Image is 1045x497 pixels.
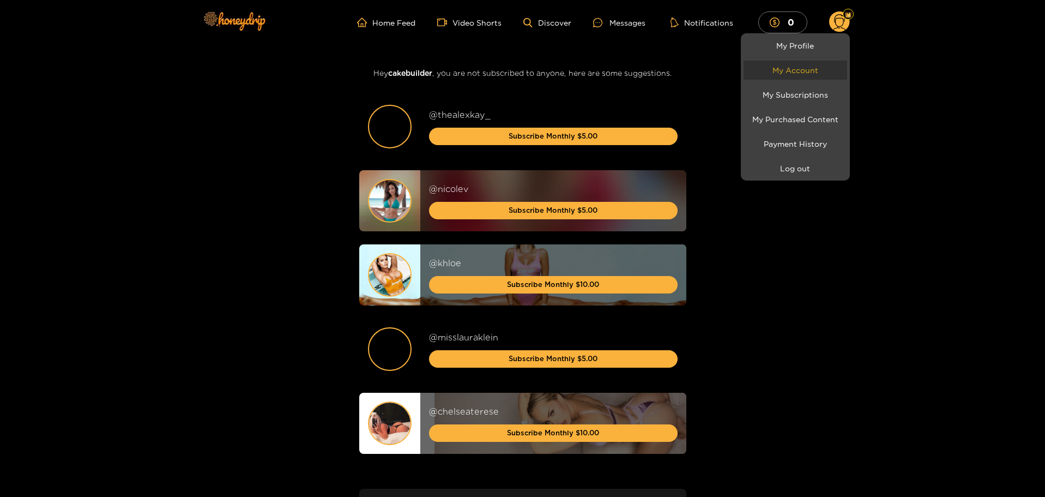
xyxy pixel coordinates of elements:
a: My Account [744,61,847,80]
a: My Purchased Content [744,110,847,129]
button: Log out [744,159,847,178]
a: My Profile [744,36,847,55]
a: My Subscriptions [744,85,847,104]
a: Payment History [744,134,847,153]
